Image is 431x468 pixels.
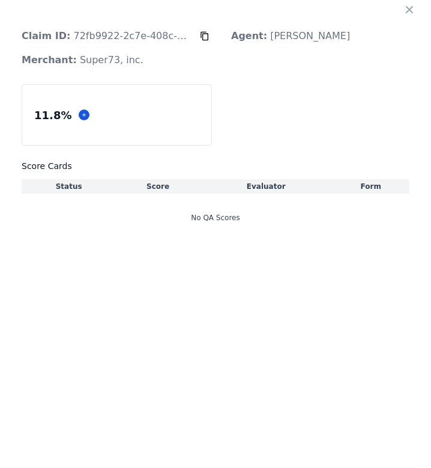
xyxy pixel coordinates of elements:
h3: Score Cards [22,160,409,172]
strong: Merchant: [22,54,77,66]
strong: Claim ID: [22,30,70,42]
p: Super73, inc. [12,48,153,72]
th: Form [332,179,409,194]
div: 11.8 % [32,105,74,126]
th: Status [22,179,116,194]
th: Evaluator [200,179,333,194]
div: No QA Scores [22,201,409,235]
strong: Agent: [231,30,267,42]
p: [PERSON_NAME] [222,24,360,48]
th: Score [116,179,200,194]
p: 72fb9922-2c7e-408c-a7af-65fa3901b6bc [12,24,200,48]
